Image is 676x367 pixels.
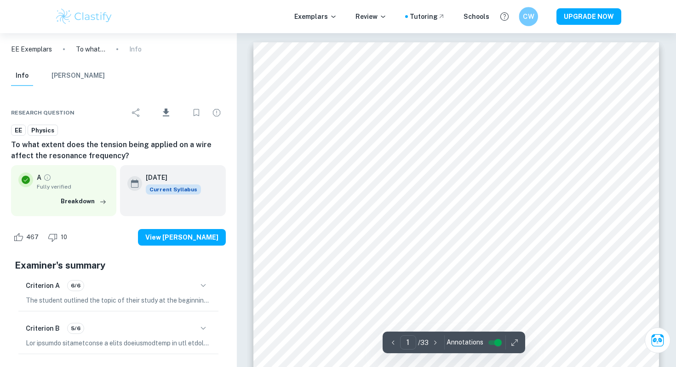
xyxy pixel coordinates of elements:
[146,184,201,195] span: Current Syllabus
[556,8,621,25] button: UPGRADE NOW
[11,66,33,86] button: Info
[146,184,201,195] div: This exemplar is based on the current syllabus. Feel free to refer to it for inspiration/ideas wh...
[26,323,60,333] h6: Criterion B
[56,233,72,242] span: 10
[11,125,26,136] a: EE
[15,258,222,272] h5: Examiner's summary
[645,327,670,353] button: Ask Clai
[187,103,206,122] div: Bookmark
[58,195,109,208] button: Breakdown
[519,7,538,26] button: CW
[11,126,25,135] span: EE
[26,295,211,305] p: The student outlined the topic of their study at the beginning of the essay, making its aim clear...
[447,338,483,347] span: Annotations
[146,172,194,183] h6: [DATE]
[294,11,337,22] p: Exemplars
[418,338,429,348] p: / 33
[11,44,52,54] a: EE Exemplars
[68,281,84,290] span: 6/6
[55,7,113,26] img: Clastify logo
[28,125,58,136] a: Physics
[68,324,84,333] span: 5/6
[37,183,109,191] span: Fully verified
[26,338,211,348] p: Lor ipsumdo sitametconse a elits doeiusmodtemp in utl etdolore magnaal enimadmini ven quisnost, e...
[76,44,105,54] p: To what extent does the tension being applied on a wire affect the resonance frequency?
[11,230,44,245] div: Like
[207,103,226,122] div: Report issue
[138,229,226,246] button: View [PERSON_NAME]
[129,44,142,54] p: Info
[11,109,74,117] span: Research question
[523,11,534,22] h6: CW
[127,103,145,122] div: Share
[43,173,52,182] a: Grade fully verified
[410,11,445,22] a: Tutoring
[11,139,226,161] h6: To what extent does the tension being applied on a wire affect the resonance frequency?
[21,233,44,242] span: 467
[497,9,512,24] button: Help and Feedback
[46,230,72,245] div: Dislike
[355,11,387,22] p: Review
[37,172,41,183] p: A
[147,101,185,125] div: Download
[28,126,57,135] span: Physics
[52,66,105,86] button: [PERSON_NAME]
[464,11,489,22] a: Schools
[26,281,60,291] h6: Criterion A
